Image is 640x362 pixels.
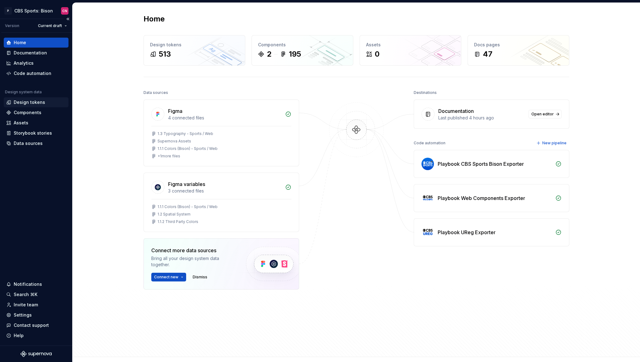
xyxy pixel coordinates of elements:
a: Design tokens [4,97,68,107]
div: Assets [14,120,28,126]
div: Figma variables [168,180,205,188]
div: 2 [267,49,271,59]
div: CBS Sports: Bison [14,8,53,14]
div: Destinations [414,88,437,97]
button: Help [4,331,68,341]
div: Code automation [414,139,445,147]
div: 513 [159,49,171,59]
a: Assets0 [360,35,461,66]
div: Contact support [14,322,49,328]
div: Code automation [14,70,51,77]
h2: Home [144,14,165,24]
button: Collapse sidebar [64,15,72,23]
a: Components [4,108,68,118]
button: Search ⌘K [4,290,68,299]
div: Notifications [14,281,42,287]
div: Design system data [5,90,42,95]
div: Components [258,42,347,48]
div: Playbook CBS Sports Bison Exporter [438,160,524,168]
a: Code automation [4,68,68,78]
button: Current draft [35,21,70,30]
button: PCBS Sports: BisonCN [1,4,71,17]
button: Dismiss [190,273,210,281]
span: Connect new [154,275,178,280]
div: 1.3 Typography - Sports / Web [158,131,213,136]
button: New pipeline [534,139,569,147]
a: Design tokens513 [144,35,245,66]
div: Connect more data sources [151,247,235,254]
div: Help [14,332,24,339]
a: Figma variables3 connected files1.1.1 Colors (Bison) - Sports / Web1.2 Spatial System1.1.2 Third ... [144,173,299,232]
div: Storybook stories [14,130,52,136]
div: P [4,7,12,15]
a: Data sources [4,138,68,148]
a: Documentation [4,48,68,58]
div: 47 [483,49,492,59]
div: 195 [289,49,301,59]
button: Notifications [4,279,68,289]
div: Search ⌘K [14,291,37,298]
div: 4 connected files [168,115,281,121]
div: 1.2 Spatial System [158,212,191,217]
div: CN [62,8,67,13]
div: Invite team [14,302,38,308]
span: Current draft [38,23,62,28]
div: Supernova Assets [158,139,191,144]
div: Design tokens [150,42,239,48]
a: Storybook stories [4,128,68,138]
a: Docs pages47 [468,35,569,66]
div: Playbook UReg Exporter [438,229,496,236]
span: Dismiss [193,275,207,280]
span: Open editor [531,112,554,117]
div: Design tokens [14,99,45,105]
span: New pipeline [542,141,567,146]
a: Assets [4,118,68,128]
div: Playbook Web Components Exporter [438,194,525,202]
div: Figma [168,107,182,115]
div: Version [5,23,19,28]
div: 1.1.2 Third Party Colors [158,219,198,224]
div: 0 [375,49,379,59]
div: Bring all your design system data together. [151,255,235,268]
a: Components2195 [252,35,353,66]
div: + 1 more files [158,154,180,159]
a: Invite team [4,300,68,310]
div: Data sources [14,140,43,146]
a: Analytics [4,58,68,68]
div: Analytics [14,60,34,66]
div: 1.1.1 Colors (Bison) - Sports / Web [158,146,218,151]
div: Documentation [438,107,474,115]
a: Figma4 connected files1.3 Typography - Sports / WebSupernova Assets1.1.1 Colors (Bison) - Sports ... [144,100,299,166]
div: 1.1.1 Colors (Bison) - Sports / Web [158,204,218,209]
div: Settings [14,312,32,318]
a: Open editor [529,110,562,118]
div: Assets [366,42,455,48]
a: Settings [4,310,68,320]
div: Docs pages [474,42,563,48]
div: Last published 4 hours ago [438,115,525,121]
div: Components [14,109,41,116]
div: Data sources [144,88,168,97]
button: Contact support [4,320,68,330]
div: Home [14,39,26,46]
div: Documentation [14,50,47,56]
a: Home [4,38,68,48]
svg: Supernova Logo [21,351,52,357]
div: 3 connected files [168,188,281,194]
button: Connect new [151,273,186,281]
